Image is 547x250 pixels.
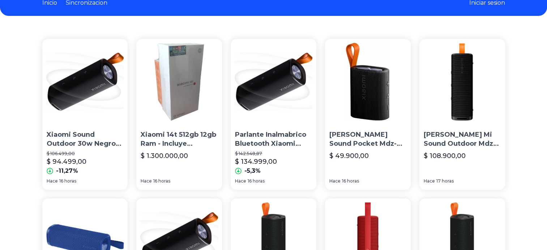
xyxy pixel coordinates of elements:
p: $ 94.499,00 [47,157,86,167]
p: [PERSON_NAME] Mi Sound Outdoor Mdz-38-db 30w Bluetooth [424,130,501,148]
p: Xiaomi Sound Outdoor 30w Negro- Altavoz Bluetooth [47,130,124,148]
span: Hace [235,178,246,184]
p: $ 49.900,00 [329,151,369,161]
p: $ 1.300.000,00 [141,151,188,161]
span: Hace [329,178,341,184]
span: Hace [141,178,152,184]
p: Xiaomi 14t 512gb 12gb Ram - Incluye Parlante Sound Pocket [141,130,218,148]
a: Parlante Xiaomi Mi Sound Outdoor Mdz-38-db 30w Bluetooth[PERSON_NAME] Mi Sound Outdoor Mdz-38-db ... [419,39,505,190]
p: $ 134.999,00 [235,157,277,167]
span: Hace [47,178,58,184]
p: $ 108.900,00 [424,151,466,161]
img: Parlante Xiaomi Mi Sound Outdoor Mdz-38-db 30w Bluetooth [419,39,505,124]
p: [PERSON_NAME] Sound Pocket Mdz-37-db Bluetooth [329,130,406,148]
span: 16 horas [59,178,76,184]
span: 16 horas [342,178,359,184]
span: Hace [424,178,435,184]
p: -5,3% [244,167,261,175]
p: -11,27% [56,167,78,175]
p: Parlante Inalmabrico Bluetooth Xiaomi Sound Outdoor 30w [235,130,312,148]
a: Parlante Inalmabrico Bluetooth Xiaomi Sound Outdoor 30wParlante Inalmabrico Bluetooth Xiaomi Soun... [231,39,316,190]
span: 16 horas [248,178,265,184]
img: Parlante Inalmabrico Bluetooth Xiaomi Sound Outdoor 30w [231,39,316,124]
p: $ 106.499,00 [47,151,124,157]
span: 17 horas [436,178,454,184]
a: Xiaomi 14t 512gb 12gb Ram - Incluye Parlante Sound PocketXiaomi 14t 512gb 12gb Ram - Incluye Parl... [136,39,222,190]
img: Xiaomi Sound Outdoor 30w Negro- Altavoz Bluetooth [42,39,128,124]
img: Parlante Xiaomi Sound Pocket Mdz-37-db Bluetooth [325,39,411,124]
a: Xiaomi Sound Outdoor 30w Negro- Altavoz BluetoothXiaomi Sound Outdoor 30w Negro- Altavoz Bluetoot... [42,39,128,190]
img: Xiaomi 14t 512gb 12gb Ram - Incluye Parlante Sound Pocket [136,39,222,124]
p: $ 142.548,87 [235,151,312,157]
a: Parlante Xiaomi Sound Pocket Mdz-37-db Bluetooth[PERSON_NAME] Sound Pocket Mdz-37-db Bluetooth$ 4... [325,39,411,190]
span: 16 horas [153,178,170,184]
